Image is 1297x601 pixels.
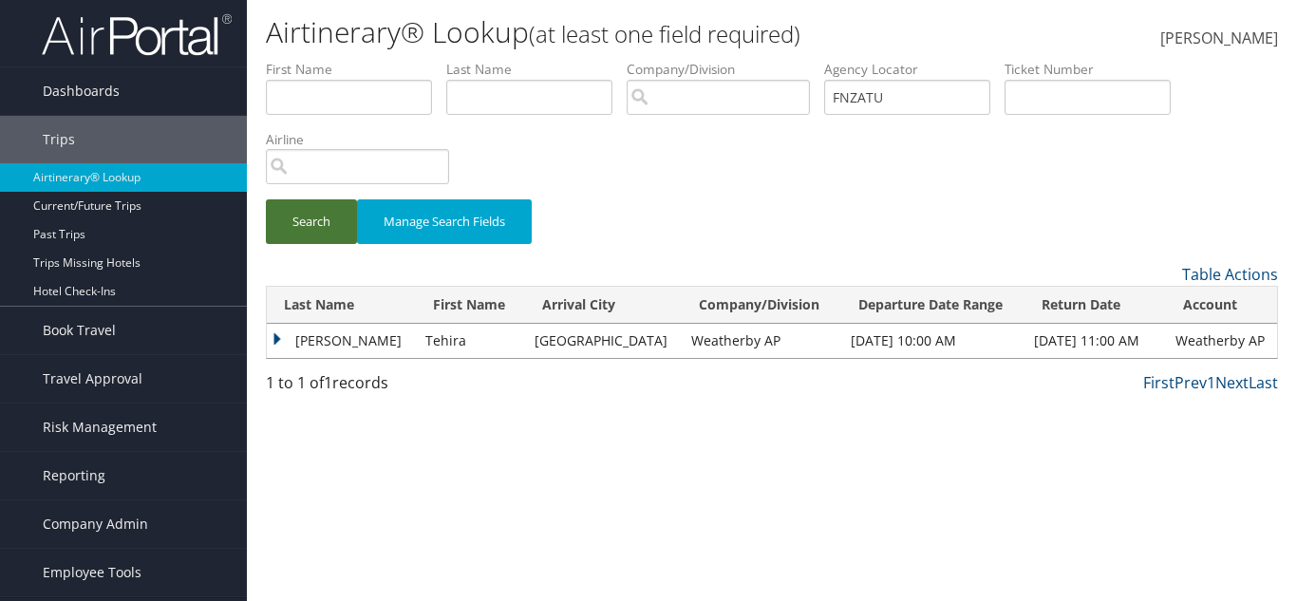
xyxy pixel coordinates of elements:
a: Next [1215,372,1249,393]
span: Book Travel [43,307,116,354]
span: Employee Tools [43,549,141,596]
img: airportal-logo.png [42,12,232,57]
th: First Name: activate to sort column ascending [416,287,525,324]
td: [PERSON_NAME] [267,324,416,358]
h1: Airtinerary® Lookup [266,12,941,52]
span: Risk Management [43,404,157,451]
span: Company Admin [43,500,148,548]
a: Last [1249,372,1278,393]
label: Airline [266,130,463,149]
span: Trips [43,116,75,163]
label: Last Name [446,60,627,79]
th: Last Name: activate to sort column ascending [267,287,416,324]
td: [DATE] 10:00 AM [841,324,1025,358]
th: Account: activate to sort column ascending [1166,287,1277,324]
td: [GEOGRAPHIC_DATA] [525,324,682,358]
span: Travel Approval [43,355,142,403]
a: Prev [1175,372,1207,393]
button: Search [266,199,357,244]
td: Weatherby AP [682,324,841,358]
th: Company/Division [682,287,841,324]
th: Return Date: activate to sort column ascending [1024,287,1165,324]
span: Dashboards [43,67,120,115]
button: Manage Search Fields [357,199,532,244]
a: Table Actions [1182,264,1278,285]
div: 1 to 1 of records [266,371,498,404]
td: Weatherby AP [1166,324,1277,358]
a: First [1143,372,1175,393]
th: Arrival City: activate to sort column ascending [525,287,682,324]
small: (at least one field required) [529,18,800,49]
span: [PERSON_NAME] [1160,28,1278,48]
label: First Name [266,60,446,79]
th: Departure Date Range: activate to sort column ascending [841,287,1025,324]
span: Reporting [43,452,105,499]
label: Ticket Number [1005,60,1185,79]
td: [DATE] 11:00 AM [1024,324,1165,358]
span: 1 [324,372,332,393]
td: Tehira [416,324,525,358]
a: 1 [1207,372,1215,393]
label: Agency Locator [824,60,1005,79]
a: [PERSON_NAME] [1160,9,1278,68]
label: Company/Division [627,60,824,79]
